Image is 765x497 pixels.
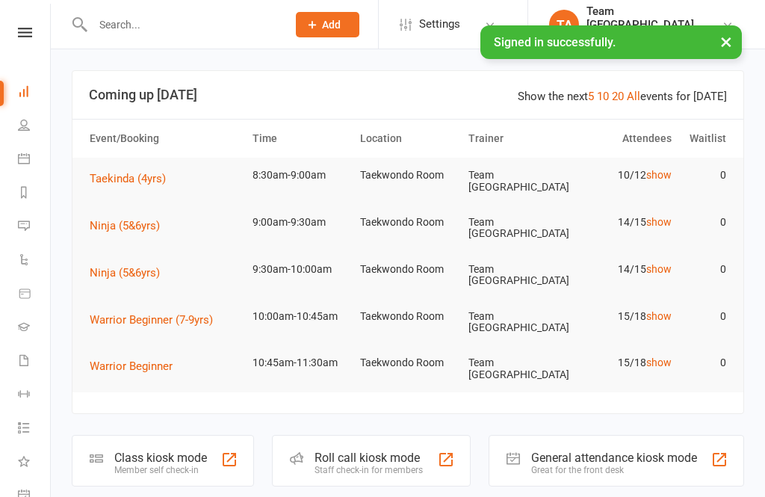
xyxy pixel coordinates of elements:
td: Team [GEOGRAPHIC_DATA] [462,252,570,299]
td: 9:00am-9:30am [246,205,354,240]
div: General attendance kiosk mode [531,451,697,465]
td: 0 [678,299,732,334]
a: What's New [18,446,52,480]
span: Warrior Beginner (7-9yrs) [90,313,213,327]
td: 10/12 [570,158,678,193]
a: show [646,356,672,368]
a: show [646,169,672,181]
th: Location [353,120,462,158]
th: Time [246,120,354,158]
th: Trainer [462,120,570,158]
td: 0 [678,345,732,380]
td: Taekwondo Room [353,205,462,240]
td: 14/15 [570,205,678,240]
td: 15/18 [570,345,678,380]
th: Event/Booking [83,120,246,158]
td: 9:30am-10:00am [246,252,354,287]
td: Team [GEOGRAPHIC_DATA] [462,205,570,252]
td: 10:45am-11:30am [246,345,354,380]
span: Ninja (5&6yrs) [90,266,160,280]
td: Taekwondo Room [353,158,462,193]
div: Member self check-in [114,465,207,475]
div: Show the next events for [DATE] [518,87,727,105]
div: Roll call kiosk mode [315,451,423,465]
td: Taekwondo Room [353,345,462,380]
input: Search... [88,14,276,35]
div: Team [GEOGRAPHIC_DATA] [586,4,722,31]
span: Ninja (5&6yrs) [90,219,160,232]
div: Great for the front desk [531,465,697,475]
button: Ninja (5&6yrs) [90,264,170,282]
span: Add [322,19,341,31]
a: 5 [588,90,594,103]
td: 8:30am-9:00am [246,158,354,193]
button: Warrior Beginner [90,357,183,375]
button: × [713,25,740,58]
a: Product Sales [18,278,52,312]
td: 0 [678,205,732,240]
a: People [18,110,52,143]
div: Class kiosk mode [114,451,207,465]
a: show [646,310,672,322]
a: Calendar [18,143,52,177]
div: Staff check-in for members [315,465,423,475]
td: 0 [678,158,732,193]
td: 0 [678,252,732,287]
a: 10 [597,90,609,103]
td: Team [GEOGRAPHIC_DATA] [462,299,570,346]
td: Team [GEOGRAPHIC_DATA] [462,345,570,392]
h3: Coming up [DATE] [89,87,727,102]
a: show [646,216,672,228]
a: 20 [612,90,624,103]
button: Taekinda (4yrs) [90,170,176,188]
button: Add [296,12,359,37]
th: Waitlist [678,120,732,158]
td: Taekwondo Room [353,299,462,334]
span: Warrior Beginner [90,359,173,373]
a: show [646,263,672,275]
th: Attendees [570,120,678,158]
a: All [627,90,640,103]
td: Taekwondo Room [353,252,462,287]
span: Settings [419,7,460,41]
div: TA [549,10,579,40]
a: Reports [18,177,52,211]
td: 15/18 [570,299,678,334]
button: Warrior Beginner (7-9yrs) [90,311,223,329]
span: Taekinda (4yrs) [90,172,166,185]
td: 14/15 [570,252,678,287]
button: Ninja (5&6yrs) [90,217,170,235]
td: 10:00am-10:45am [246,299,354,334]
a: Dashboard [18,76,52,110]
td: Team [GEOGRAPHIC_DATA] [462,158,570,205]
span: Signed in successfully. [494,35,616,49]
